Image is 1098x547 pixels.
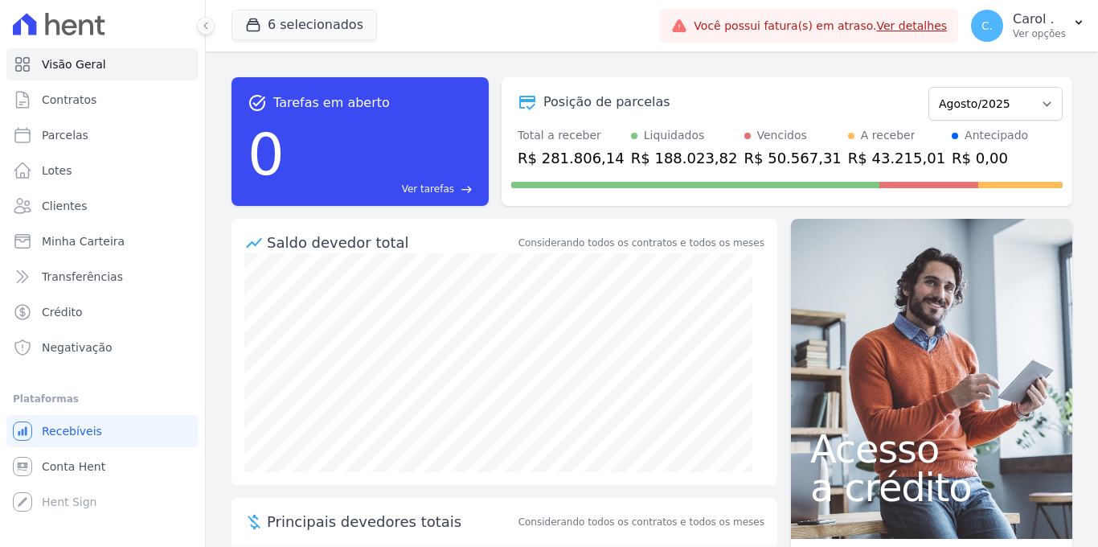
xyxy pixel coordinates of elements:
a: Negativação [6,331,199,364]
span: Ver tarefas [402,182,454,196]
div: Total a receber [518,127,625,144]
span: Clientes [42,198,87,214]
div: Plataformas [13,389,192,409]
a: Clientes [6,190,199,222]
span: task_alt [248,93,267,113]
a: Parcelas [6,119,199,151]
p: Carol . [1013,11,1066,27]
span: east [461,183,473,195]
span: C. [981,20,993,31]
span: Conta Hent [42,459,105,475]
span: Minha Carteira [42,233,125,249]
span: Crédito [42,304,83,320]
a: Ver detalhes [876,19,947,32]
div: Posição de parcelas [543,93,670,112]
p: Ver opções [1013,27,1066,40]
a: Lotes [6,154,199,187]
a: Ver tarefas east [291,182,473,196]
div: R$ 50.567,31 [744,147,842,169]
span: Negativação [42,339,113,356]
a: Conta Hent [6,450,199,483]
span: a crédito [810,468,1053,507]
a: Transferências [6,261,199,293]
span: Acesso [810,430,1053,468]
a: Recebíveis [6,415,199,447]
div: R$ 281.806,14 [518,147,625,169]
a: Crédito [6,296,199,328]
button: 6 selecionados [231,10,377,40]
a: Visão Geral [6,48,199,80]
div: R$ 0,00 [952,147,1028,169]
div: R$ 188.023,82 [631,147,738,169]
span: Tarefas em aberto [273,93,390,113]
div: R$ 43.215,01 [848,147,945,169]
span: Parcelas [42,127,88,143]
span: Recebíveis [42,423,102,439]
div: Vencidos [757,127,807,144]
span: Considerando todos os contratos e todos os meses [518,515,764,529]
span: Contratos [42,92,96,108]
span: Principais devedores totais [267,511,515,533]
a: Minha Carteira [6,225,199,257]
span: Lotes [42,162,72,179]
div: Antecipado [965,127,1028,144]
div: Saldo devedor total [267,232,515,253]
span: Visão Geral [42,56,106,72]
button: C. Carol . Ver opções [958,3,1098,48]
span: Você possui fatura(s) em atraso. [694,18,947,35]
div: 0 [248,113,285,196]
div: A receber [861,127,916,144]
div: Considerando todos os contratos e todos os meses [518,236,764,250]
a: Contratos [6,84,199,116]
span: Transferências [42,269,123,285]
div: Liquidados [644,127,705,144]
